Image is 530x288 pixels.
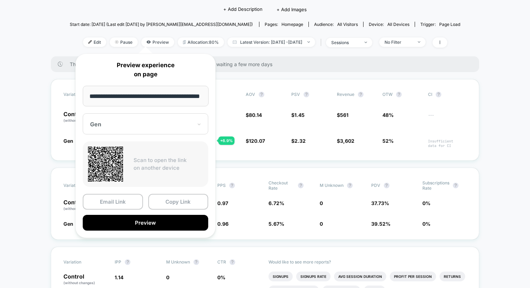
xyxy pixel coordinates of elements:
div: No Filter [385,40,413,45]
button: ? [436,92,441,97]
span: 48% [382,112,394,118]
li: Returns [440,272,465,281]
span: IPP [115,259,121,265]
img: rebalance [183,40,186,44]
img: calendar [233,40,237,44]
span: Page Load [439,22,460,27]
button: Preview [83,215,208,231]
li: Avg Session Duration [334,272,386,281]
span: Allocation: 80% [178,37,224,47]
span: 0 [320,221,323,227]
span: Gen [63,138,73,144]
span: AOV [246,92,255,97]
p: Preview experience on page [83,61,208,79]
button: Copy Link [148,194,209,210]
span: 5.67 % [269,221,284,227]
span: 0 % [422,200,430,206]
span: Latest Version: [DATE] - [DATE] [227,37,315,47]
li: Signups [269,272,293,281]
img: end [365,42,367,43]
span: Variation [63,259,102,265]
span: + Add Images [277,7,307,12]
span: 0.97 [217,200,228,206]
button: ? [453,183,458,188]
span: 0 [320,200,323,206]
span: 2.32 [294,138,306,144]
button: ? [230,259,235,265]
button: ? [304,92,309,97]
span: $ [291,112,305,118]
span: CTR [217,259,226,265]
span: Insufficient data for CI [428,139,467,148]
img: end [307,41,310,43]
span: 0 % [217,274,225,280]
div: Audience: [314,22,358,27]
li: Profit Per Session [390,272,436,281]
span: Subscriptions Rate [422,180,449,191]
span: All Visitors [337,22,358,27]
button: ? [396,92,402,97]
span: OTW [382,92,421,97]
li: Signups Rate [296,272,331,281]
span: 0.96 [217,221,229,227]
span: M Unknown [320,183,344,188]
span: (without changes) [63,281,95,285]
span: 0 [166,274,169,280]
span: Pause [110,37,138,47]
p: Control [63,274,108,286]
span: 120.07 [249,138,265,144]
span: 1.45 [294,112,305,118]
button: ? [358,92,363,97]
span: M Unknown [166,259,190,265]
button: ? [259,92,264,97]
span: Start date: [DATE] (Last edit [DATE] by [PERSON_NAME][EMAIL_ADDRESS][DOMAIN_NAME]) [70,22,253,27]
span: 561 [340,112,348,118]
p: Scan to open the link on another device [134,156,203,172]
img: end [115,40,118,44]
span: Edit [83,37,106,47]
p: Control [63,199,108,211]
span: Preview [141,37,174,47]
span: CI [428,92,467,97]
button: ? [229,183,235,188]
span: Checkout Rate [269,180,294,191]
span: PDV [371,183,380,188]
span: Device: [363,22,415,27]
button: ? [298,183,304,188]
button: ? [384,183,389,188]
div: Trigger: [420,22,460,27]
div: sessions [331,40,359,45]
button: ? [347,183,353,188]
span: 80.14 [249,112,262,118]
span: homepage [281,22,303,27]
span: --- [428,113,467,123]
span: | [319,37,326,48]
span: (without changes) [63,118,95,122]
img: edit [88,40,92,44]
div: + 6.9 % [218,136,235,145]
span: Variation [63,92,102,97]
p: Control [63,111,102,123]
span: 37.73 % [371,200,389,206]
span: Variation [63,180,102,191]
span: 6.72 % [269,200,284,206]
span: Gen [63,221,73,227]
span: 0 % [422,221,430,227]
span: 52% [382,138,394,144]
button: ? [193,259,199,265]
span: $ [291,138,306,144]
span: $ [337,112,348,118]
span: 1.14 [115,274,123,280]
span: 39.52 % [371,221,390,227]
span: 3,602 [340,138,354,144]
span: all devices [387,22,409,27]
span: (without changes) [63,206,95,211]
span: $ [246,138,265,144]
img: end [418,41,420,43]
p: Would like to see more reports? [269,259,467,265]
span: There are still no statistically significant results. We recommend waiting a few more days [70,61,465,67]
span: PSV [291,92,300,97]
button: Email Link [83,194,143,210]
span: Revenue [337,92,354,97]
span: $ [246,112,262,118]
